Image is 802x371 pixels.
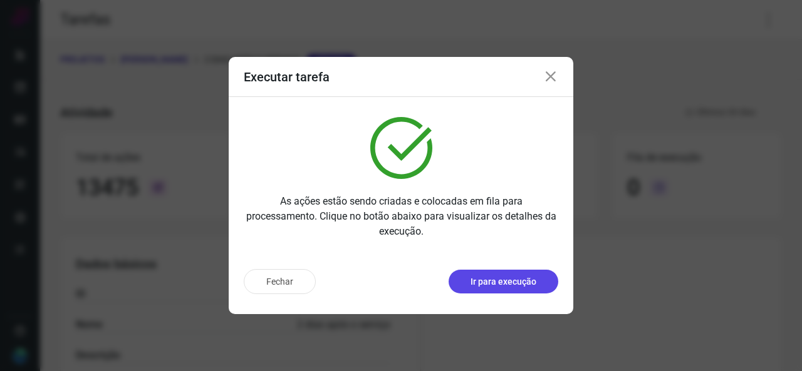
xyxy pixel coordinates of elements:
button: Fechar [244,269,316,294]
p: As ações estão sendo criadas e colocadas em fila para processamento. Clique no botão abaixo para ... [244,194,558,239]
h3: Executar tarefa [244,69,330,84]
p: Ir para execução [471,275,536,288]
button: Ir para execução [449,270,558,293]
img: verified.svg [370,117,432,179]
